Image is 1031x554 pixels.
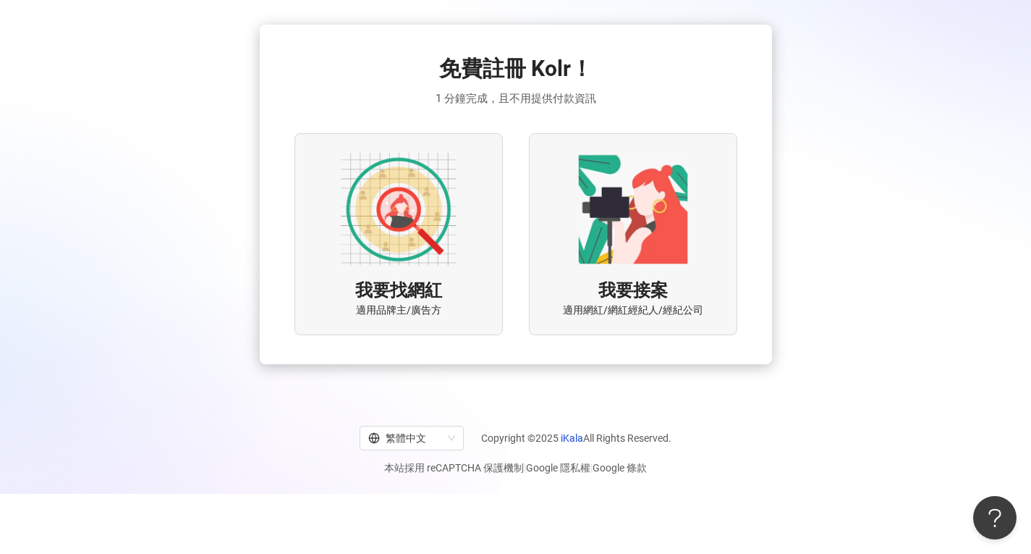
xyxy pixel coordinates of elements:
span: 1 分鐘完成，且不用提供付款資訊 [436,90,596,107]
span: 我要找網紅 [355,279,442,303]
span: Copyright © 2025 All Rights Reserved. [481,429,671,447]
span: 免費註冊 Kolr！ [439,54,593,84]
span: 本站採用 reCAPTCHA 保護機制 [384,459,647,477]
a: Google 隱私權 [526,462,590,474]
span: | [524,462,526,474]
span: 我要接案 [598,279,668,303]
a: Google 條款 [593,462,647,474]
img: KOL identity option [575,151,691,267]
span: 適用品牌主/廣告方 [356,303,441,318]
img: AD identity option [341,151,457,267]
div: 繁體中文 [368,427,442,450]
span: | [590,462,593,474]
a: iKala [561,432,583,444]
iframe: Help Scout Beacon - Open [973,496,1017,540]
span: 適用網紅/網紅經紀人/經紀公司 [563,303,703,318]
